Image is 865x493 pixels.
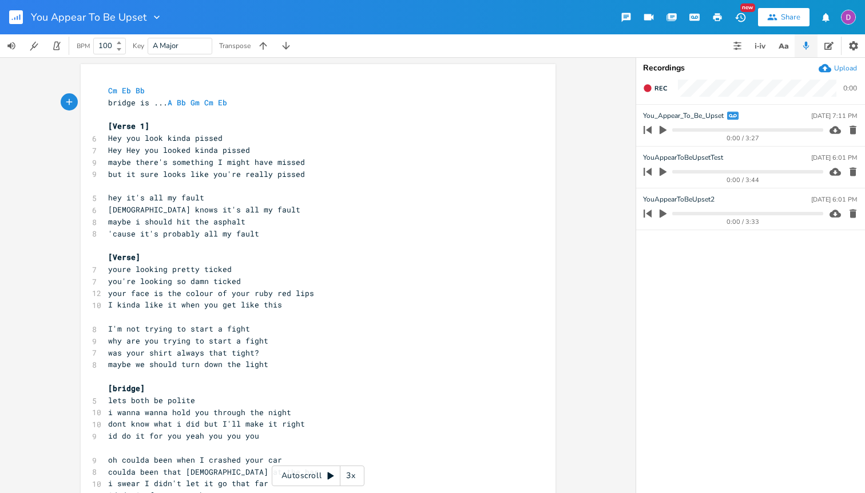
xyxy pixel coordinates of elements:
[781,12,800,22] div: Share
[108,395,195,405] span: lets both be polite
[204,97,213,108] span: Cm
[136,85,145,96] span: Bb
[108,359,268,369] span: maybe we should turn down the light
[77,43,90,49] div: BPM
[638,79,672,97] button: Rec
[108,407,291,417] span: i wanna wanna hold you through the night
[108,264,232,274] span: youre looking pretty ticked
[219,42,251,49] div: Transpose
[108,216,245,227] span: maybe i should hit the asphalt
[108,97,227,108] span: bridge is ...
[108,85,117,96] span: Cm
[758,8,810,26] button: Share
[218,97,227,108] span: Eb
[108,192,204,203] span: hey it's all my fault
[31,12,146,22] span: You Appear To Be Upset
[740,3,755,12] div: New
[108,157,305,167] span: maybe there's something I might have missed
[643,194,715,205] span: YouAppearToBeUpset2
[122,85,131,96] span: Eb
[108,133,223,143] span: Hey you look kinda pissed
[108,145,250,155] span: Hey Hey you looked kinda pissed
[834,64,857,73] div: Upload
[108,169,305,179] span: but it sure looks like you're really pissed
[340,466,361,486] div: 3x
[108,383,145,393] span: [bridge]
[108,348,259,358] span: was your shirt always that tight?
[108,288,314,298] span: your face is the colour of your ruby red lips
[108,228,259,239] span: 'cause it's probably all my fault
[843,85,857,92] div: 0:00
[168,97,172,108] span: A
[841,10,856,25] img: Dylan
[108,336,268,346] span: why are you trying to start a fight
[108,252,140,262] span: [Verse]
[108,121,149,131] span: [Verse 1]
[108,478,268,488] span: i swear I didn't let it go that far
[643,152,723,163] span: YouAppearToBeUpsetTest
[108,455,282,465] span: oh coulda been when I crashed your car
[108,419,305,429] span: dont know what i did but I'll make it right
[643,111,724,121] span: You_Appear_To_Be_Upset
[811,113,857,119] div: [DATE] 7:11 PM
[108,299,282,310] span: I kinda like it when you get like this
[133,42,144,49] div: Key
[108,324,250,334] span: I'm not trying to start a fight
[177,97,186,108] span: Bb
[663,219,823,225] div: 0:00 / 3:33
[819,62,857,74] button: Upload
[108,431,259,441] span: id do it for you yeah you you you
[811,155,857,161] div: [DATE] 6:01 PM
[108,204,300,215] span: [DEMOGRAPHIC_DATA] knows it's all my fault
[191,97,200,108] span: Gm
[153,41,178,51] span: A Major
[643,64,858,72] div: Recordings
[663,177,823,183] div: 0:00 / 3:44
[663,135,823,141] div: 0:00 / 3:27
[654,84,667,93] span: Rec
[108,467,319,477] span: coulda been that [DEMOGRAPHIC_DATA] at the bar
[811,196,857,203] div: [DATE] 6:01 PM
[108,276,241,286] span: you're looking so damn ticked
[729,7,752,27] button: New
[272,466,364,486] div: Autoscroll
